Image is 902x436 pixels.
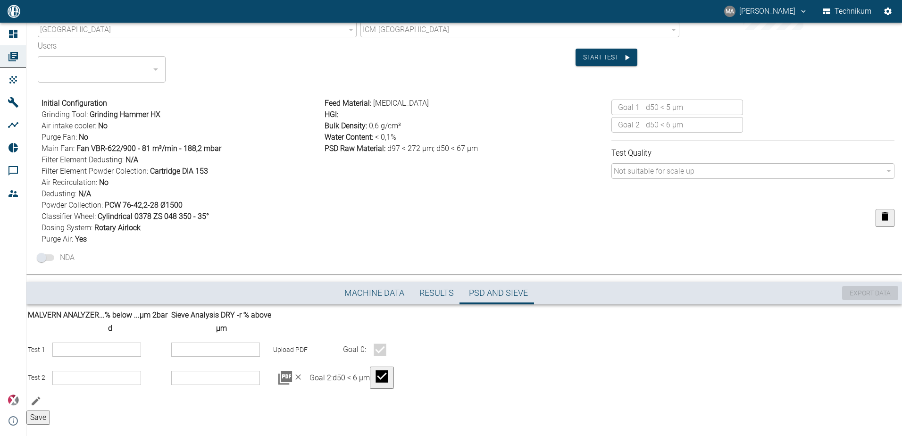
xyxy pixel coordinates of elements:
[78,189,91,198] span: N/A
[38,22,357,37] div: [GEOGRAPHIC_DATA]
[42,234,321,245] span: Purge Air :
[27,309,168,321] th: MALVERN ANALYZER...% below ...µm 2bar
[76,144,221,153] span: Fan VBR-622/900 - 81 m³/min - 188,2 mbar
[38,41,134,52] label: Users
[373,99,429,108] span: [MEDICAL_DATA]
[90,110,160,119] span: Grinding Hammer HX
[611,163,894,179] div: Not suitable for scale up
[879,3,896,20] button: Settings
[42,120,321,132] span: Air intake cooler :
[419,288,454,299] span: Results
[27,335,51,364] td: Test 1
[98,121,108,130] span: No
[325,121,367,130] span: Bulk Density :
[821,3,874,20] button: Technikum
[325,110,338,119] span: HGI :
[42,177,321,188] span: Air Recirculation :
[42,154,321,166] span: Filter Element Dedusting :
[7,5,21,17] img: logo
[26,411,50,425] button: Save
[105,201,183,210] span: PCW 76-42,2-28 Ø1500
[150,167,208,176] span: Cartridge DIA 153
[125,155,138,164] span: N/A
[79,133,88,142] span: No
[42,222,321,234] span: Dosing System :
[325,144,385,153] span: PSD Raw Material :
[42,166,321,177] span: Filter Element Powder Colection :
[94,223,141,232] span: Rotary Airlock
[309,372,370,384] p: Goal 2 : d50 < 6 µm
[52,322,168,335] th: d
[42,200,321,211] span: Powder Collection :
[369,121,401,130] span: 0,6 g/cm³
[42,109,321,120] span: Grinding Tool :
[724,6,735,17] div: MA
[325,133,373,142] span: Water Content :
[42,143,321,154] span: Main Fan :
[26,411,902,425] div: All PSD values must be filled out
[60,252,75,263] span: NDA
[273,346,308,353] label: Upload PDF
[387,144,478,153] span: d97 < 272 µm; d50 < 67 µm
[343,344,366,355] p: Goal 0 :
[171,309,272,321] th: Sieve Analysis DRY -r % above
[576,49,637,66] button: Start test
[876,210,894,227] button: delete
[469,288,528,299] span: PSD and Sieve
[42,98,321,109] p: Initial Configuration
[360,22,679,37] div: ICM-[GEOGRAPHIC_DATA]
[99,178,109,187] span: No
[27,365,51,391] td: Test 2
[325,99,371,108] span: Feed Material :
[98,212,209,221] span: Cylindrical 0378 ZS 048 350 - 35°
[337,282,412,304] button: Machine Data
[42,132,321,143] span: Purge Fan :
[171,322,272,335] th: µm
[576,41,679,66] div: Start test
[42,188,321,200] span: Dedusting :
[42,211,321,222] span: Classifier Wheel :
[375,133,396,142] span: < 0,1%
[723,3,809,20] button: mateus.andrade@neuman-esser.com.br
[8,394,19,406] img: Xplore Logo
[611,147,824,159] label: Test Quality
[75,235,87,243] span: Yes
